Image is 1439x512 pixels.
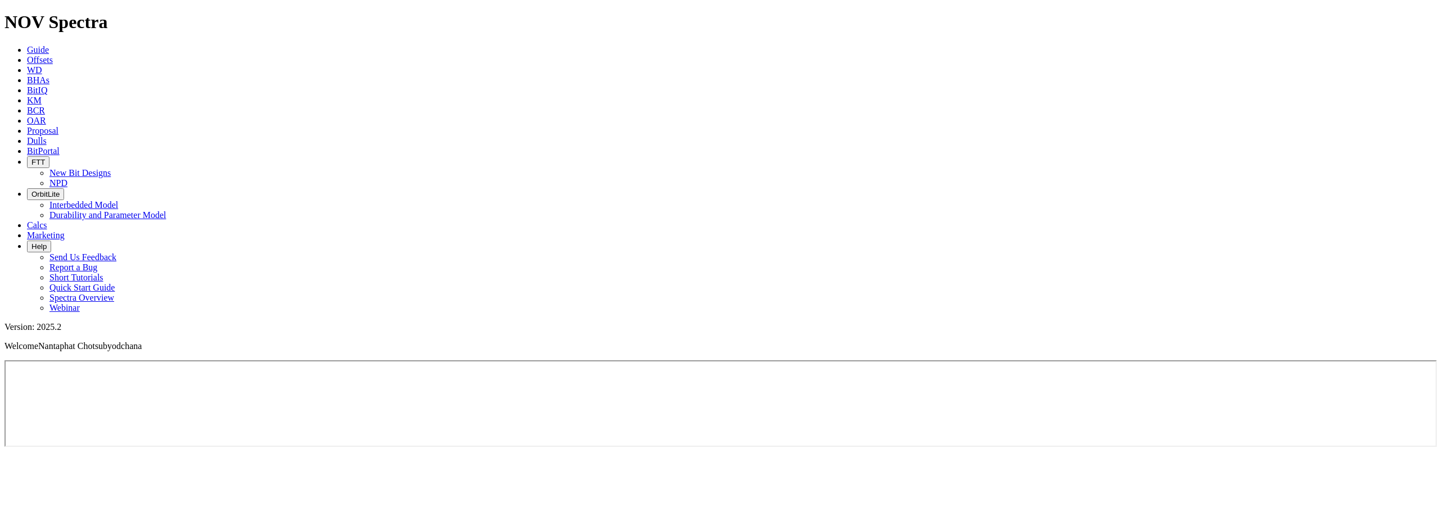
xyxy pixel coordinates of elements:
a: Offsets [27,55,53,65]
a: Send Us Feedback [49,252,116,262]
a: NPD [49,178,67,188]
span: Help [31,242,47,251]
a: Guide [27,45,49,55]
p: Welcome [4,341,1435,351]
a: BitIQ [27,85,47,95]
div: Version: 2025.2 [4,322,1435,332]
a: KM [27,96,42,105]
button: Help [27,241,51,252]
span: OrbitLite [31,190,60,198]
a: WD [27,65,42,75]
a: BCR [27,106,45,115]
a: Dulls [27,136,47,146]
h1: NOV Spectra [4,12,1435,33]
a: Durability and Parameter Model [49,210,166,220]
a: Proposal [27,126,58,135]
a: Report a Bug [49,262,97,272]
a: Webinar [49,303,80,312]
a: Calcs [27,220,47,230]
a: BHAs [27,75,49,85]
a: Spectra Overview [49,293,114,302]
a: BitPortal [27,146,60,156]
button: FTT [27,156,49,168]
a: Quick Start Guide [49,283,115,292]
span: FTT [31,158,45,166]
a: Short Tutorials [49,273,103,282]
button: OrbitLite [27,188,64,200]
a: Marketing [27,230,65,240]
span: Nantaphat Chotsubyodchana [38,341,142,351]
a: OAR [27,116,46,125]
a: New Bit Designs [49,168,111,178]
a: Interbedded Model [49,200,118,210]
